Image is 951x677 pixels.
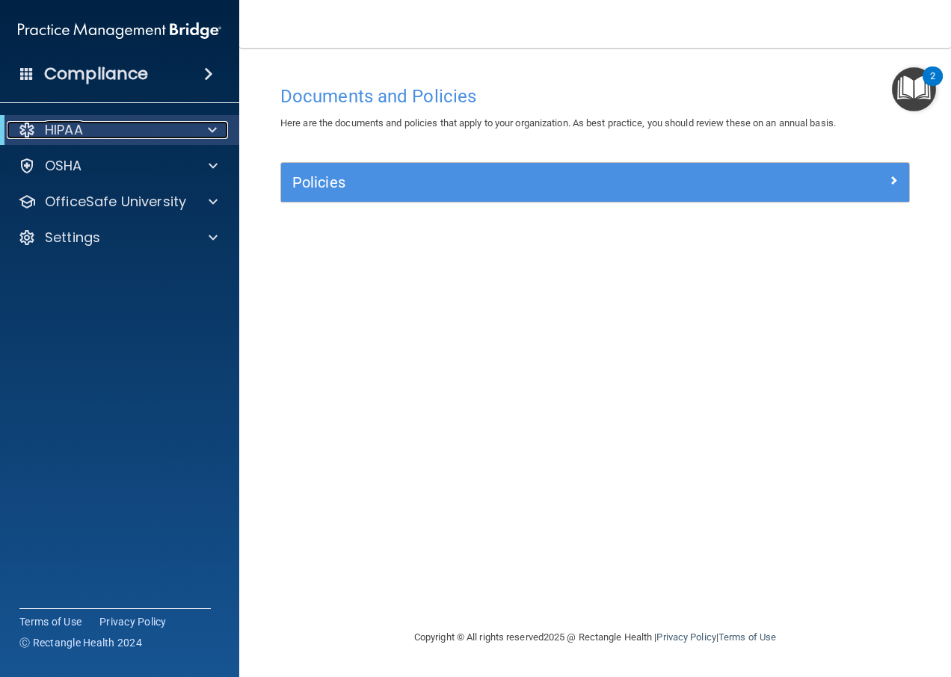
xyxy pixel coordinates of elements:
[280,87,910,106] h4: Documents and Policies
[656,631,715,643] a: Privacy Policy
[44,64,148,84] h4: Compliance
[18,16,221,46] img: PMB logo
[18,193,218,211] a: OfficeSafe University
[99,614,167,629] a: Privacy Policy
[45,157,82,175] p: OSHA
[718,631,776,643] a: Terms of Use
[45,193,186,211] p: OfficeSafe University
[18,229,218,247] a: Settings
[892,67,936,111] button: Open Resource Center, 2 new notifications
[930,76,935,96] div: 2
[45,229,100,247] p: Settings
[280,117,836,129] span: Here are the documents and policies that apply to your organization. As best practice, you should...
[18,157,218,175] a: OSHA
[19,614,81,629] a: Terms of Use
[292,170,898,194] a: Policies
[292,174,741,191] h5: Policies
[45,121,83,139] p: HIPAA
[19,635,142,650] span: Ⓒ Rectangle Health 2024
[322,613,868,661] div: Copyright © All rights reserved 2025 @ Rectangle Health | |
[18,121,217,139] a: HIPAA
